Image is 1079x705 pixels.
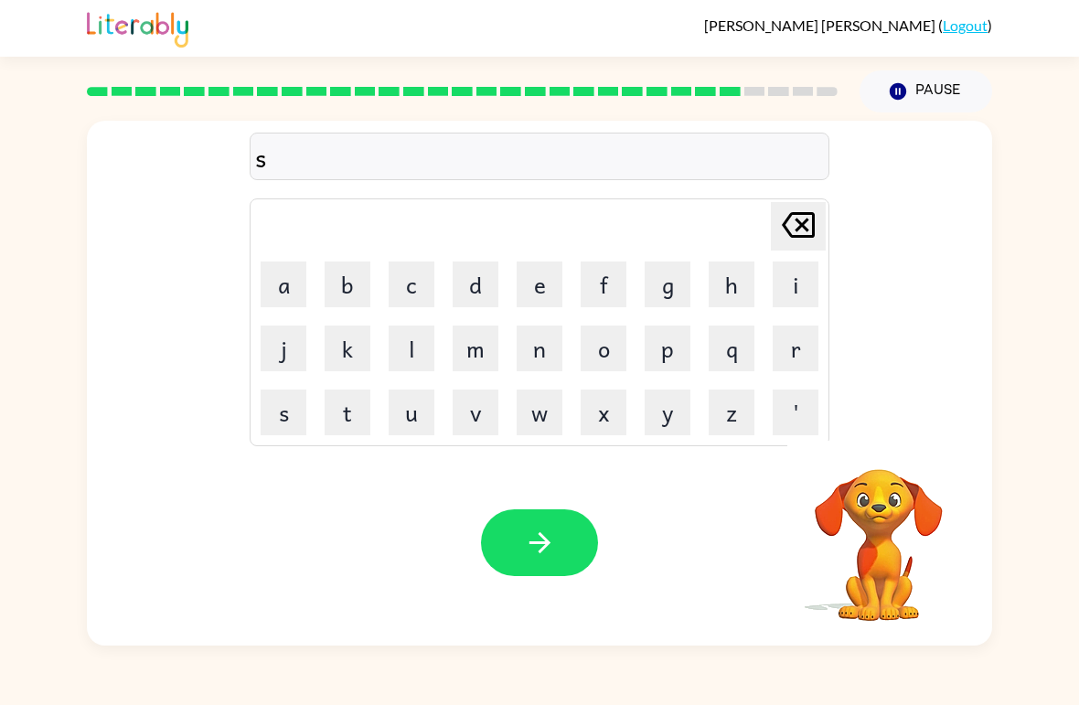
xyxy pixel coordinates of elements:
[581,262,626,307] button: f
[773,262,818,307] button: i
[261,390,306,435] button: s
[389,262,434,307] button: c
[943,16,988,34] a: Logout
[709,262,754,307] button: h
[453,262,498,307] button: d
[773,326,818,371] button: r
[453,390,498,435] button: v
[704,16,992,34] div: ( )
[389,326,434,371] button: l
[261,326,306,371] button: j
[389,390,434,435] button: u
[773,390,818,435] button: '
[517,262,562,307] button: e
[860,70,992,112] button: Pause
[645,326,690,371] button: p
[581,390,626,435] button: x
[325,262,370,307] button: b
[645,390,690,435] button: y
[261,262,306,307] button: a
[255,138,824,176] div: s
[325,326,370,371] button: k
[709,326,754,371] button: q
[453,326,498,371] button: m
[709,390,754,435] button: z
[517,390,562,435] button: w
[787,441,970,624] video: Your browser must support playing .mp4 files to use Literably. Please try using another browser.
[517,326,562,371] button: n
[704,16,938,34] span: [PERSON_NAME] [PERSON_NAME]
[87,7,188,48] img: Literably
[581,326,626,371] button: o
[645,262,690,307] button: g
[325,390,370,435] button: t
